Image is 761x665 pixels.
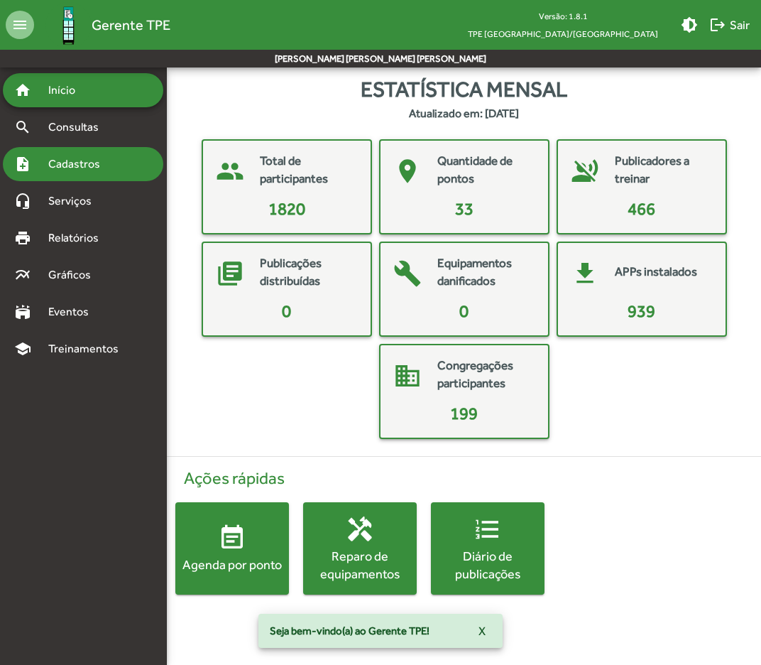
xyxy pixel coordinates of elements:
[40,266,110,283] span: Gráficos
[628,301,655,320] span: 939
[34,2,170,48] a: Gerente TPE
[456,7,669,25] div: Versão: 1.8.1
[455,199,473,218] span: 33
[282,301,291,320] span: 0
[45,2,92,48] img: Logo
[473,515,502,544] mat-icon: format_list_numbered
[386,355,429,397] mat-icon: domain
[303,547,417,583] div: Reparo de equipamentos
[268,199,305,218] span: 1820
[431,547,544,583] div: Diário de publicações
[303,502,417,595] button: Reparo de equipamentos
[386,252,429,295] mat-icon: build
[14,266,31,283] mat-icon: multiline_chart
[431,502,544,595] button: Diário de publicações
[260,152,356,188] mat-card-title: Total de participantes
[681,16,698,33] mat-icon: brightness_medium
[361,73,567,105] span: Estatística mensal
[40,340,136,357] span: Treinamentos
[175,468,752,488] h4: Ações rápidas
[92,13,170,36] span: Gerente TPE
[209,252,251,295] mat-icon: library_books
[409,105,519,122] strong: Atualizado em: [DATE]
[467,618,497,644] button: X
[175,502,289,595] button: Agenda por ponto
[260,254,356,291] mat-card-title: Publicações distribuídas
[456,25,669,43] span: TPE [GEOGRAPHIC_DATA]/[GEOGRAPHIC_DATA]
[40,156,119,173] span: Cadastros
[346,515,374,544] mat-icon: handyman
[437,357,534,393] mat-card-title: Congregações participantes
[709,12,750,38] span: Sair
[14,82,31,99] mat-icon: home
[40,229,117,247] span: Relatórios
[40,119,117,136] span: Consultas
[270,624,429,638] span: Seja bem-vindo(a) ao Gerente TPE!
[628,199,655,218] span: 466
[40,193,111,210] span: Serviços
[218,524,246,552] mat-icon: event_note
[709,16,726,33] mat-icon: logout
[564,150,606,193] mat-icon: voice_over_off
[40,82,96,99] span: Início
[209,150,251,193] mat-icon: people
[14,193,31,210] mat-icon: headset_mic
[478,618,486,644] span: X
[615,263,697,281] mat-card-title: APPs instalados
[437,152,534,188] mat-card-title: Quantidade de pontos
[6,11,34,39] mat-icon: menu
[615,152,711,188] mat-card-title: Publicadores a treinar
[459,301,469,320] span: 0
[14,156,31,173] mat-icon: note_add
[450,404,478,423] span: 199
[703,12,755,38] button: Sair
[437,254,534,291] mat-card-title: Equipamentos danificados
[175,556,289,573] div: Agenda por ponto
[564,252,606,295] mat-icon: get_app
[14,229,31,247] mat-icon: print
[14,119,31,136] mat-icon: search
[40,303,108,320] span: Eventos
[14,340,31,357] mat-icon: school
[14,303,31,320] mat-icon: stadium
[386,150,429,193] mat-icon: place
